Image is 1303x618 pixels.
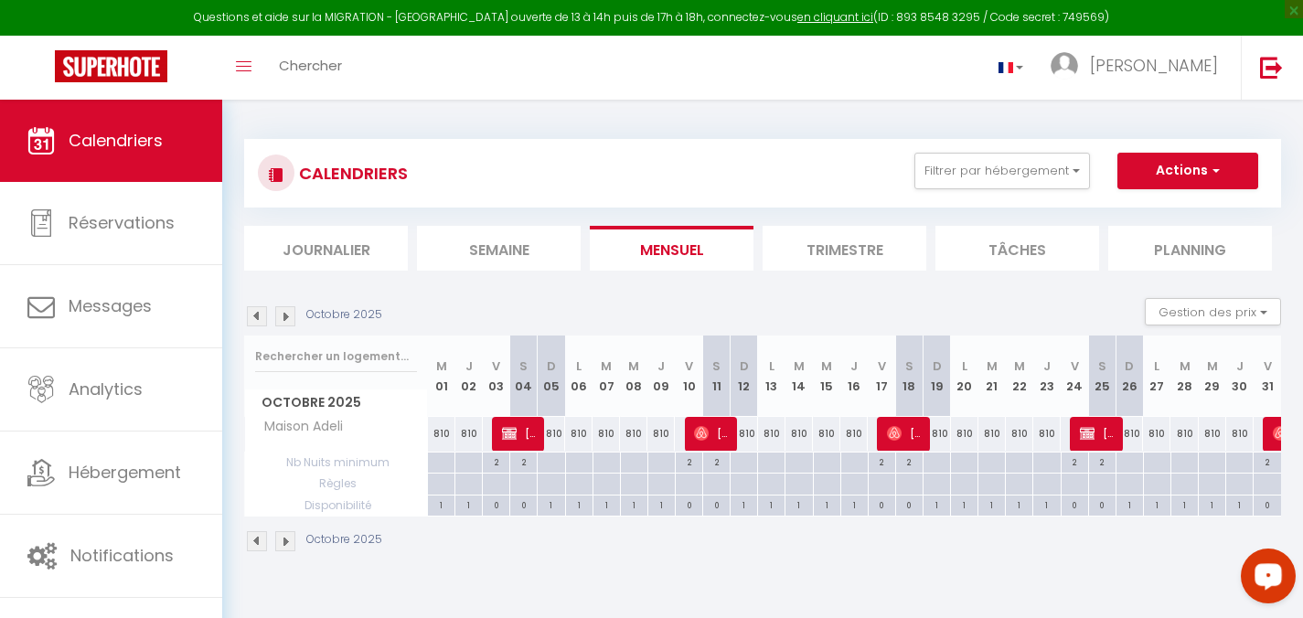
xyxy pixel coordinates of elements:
[1006,495,1032,513] div: 1
[841,495,868,513] div: 1
[758,495,785,513] div: 1
[1080,416,1116,451] span: [PERSON_NAME]
[455,336,483,417] th: 02
[1264,357,1272,375] abbr: V
[245,389,427,416] span: Octobre 2025
[924,495,950,513] div: 1
[428,495,454,513] div: 1
[69,129,163,152] span: Calendriers
[483,336,510,417] th: 03
[593,336,620,417] th: 07
[1061,336,1088,417] th: 24
[648,495,675,513] div: 1
[1006,336,1033,417] th: 22
[455,495,482,513] div: 1
[1199,336,1226,417] th: 29
[1043,357,1051,375] abbr: J
[1037,36,1241,100] a: ... [PERSON_NAME]
[896,495,923,513] div: 0
[255,340,417,373] input: Rechercher un logement...
[565,336,593,417] th: 06
[785,495,812,513] div: 1
[797,9,873,25] a: en cliquant ici
[731,417,758,451] div: 810
[465,357,473,375] abbr: J
[712,357,721,375] abbr: S
[1062,453,1088,470] div: 2
[914,153,1090,189] button: Filtrer par hébergement
[294,153,408,194] h3: CALENDRIERS
[1154,357,1159,375] abbr: L
[245,474,427,494] span: Règles
[951,336,978,417] th: 20
[1051,52,1078,80] img: ...
[306,531,382,549] p: Octobre 2025
[675,336,702,417] th: 10
[962,357,967,375] abbr: L
[978,336,1006,417] th: 21
[896,453,923,470] div: 2
[244,226,408,271] li: Journalier
[590,226,753,271] li: Mensuel
[593,495,620,513] div: 1
[887,416,924,451] span: [PERSON_NAME]
[621,495,647,513] div: 1
[1144,495,1170,513] div: 1
[895,336,923,417] th: 18
[676,495,702,513] div: 0
[987,357,998,375] abbr: M
[1207,357,1218,375] abbr: M
[731,495,757,513] div: 1
[417,226,581,271] li: Semaine
[758,336,785,417] th: 13
[593,417,620,451] div: 810
[905,357,913,375] abbr: S
[538,417,565,451] div: 810
[70,544,174,567] span: Notifications
[1117,153,1258,189] button: Actions
[245,453,427,473] span: Nb Nuits minimum
[1226,541,1303,618] iframe: LiveChat chat widget
[785,417,813,451] div: 810
[1014,357,1025,375] abbr: M
[1116,336,1143,417] th: 26
[547,357,556,375] abbr: D
[1226,417,1254,451] div: 810
[1071,357,1079,375] abbr: V
[248,417,347,437] span: Maison Adeli
[850,357,858,375] abbr: J
[69,294,152,317] span: Messages
[1089,453,1116,470] div: 2
[685,357,693,375] abbr: V
[1033,417,1061,451] div: 810
[1108,226,1272,271] li: Planning
[978,417,1006,451] div: 810
[1033,336,1061,417] th: 23
[869,453,895,470] div: 2
[676,453,702,470] div: 2
[1254,495,1281,513] div: 0
[657,357,665,375] abbr: J
[814,495,840,513] div: 1
[1125,357,1134,375] abbr: D
[647,336,675,417] th: 09
[265,36,356,100] a: Chercher
[1033,495,1060,513] div: 1
[731,336,758,417] th: 12
[794,357,805,375] abbr: M
[428,417,455,451] div: 810
[1143,336,1170,417] th: 27
[1116,417,1143,451] div: 810
[1088,336,1116,417] th: 25
[821,357,832,375] abbr: M
[1090,54,1218,77] span: [PERSON_NAME]
[1260,56,1283,79] img: logout
[1236,357,1244,375] abbr: J
[483,495,509,513] div: 0
[502,416,539,451] span: [PERSON_NAME]
[1254,336,1281,417] th: 31
[878,357,886,375] abbr: V
[1180,357,1191,375] abbr: M
[1170,336,1198,417] th: 28
[763,226,926,271] li: Trimestre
